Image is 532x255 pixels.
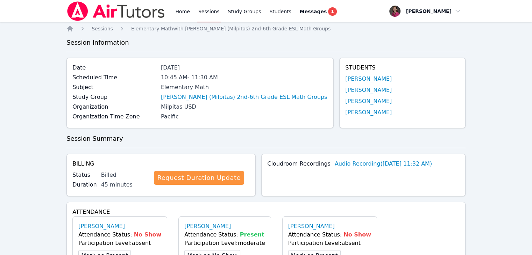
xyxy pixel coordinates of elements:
a: Request Duration Update [154,171,244,185]
div: Attendance Status: [78,231,161,239]
a: [PERSON_NAME] [345,108,392,117]
div: Pacific [161,112,328,121]
div: Attendance Status: [288,231,371,239]
span: Elementary Math with [PERSON_NAME] (Milpitas) 2nd-6th Grade ESL Math Groups [131,26,331,31]
a: [PERSON_NAME] [345,75,392,83]
label: Study Group [72,93,157,101]
h3: Session Information [66,38,466,48]
div: [DATE] [161,64,328,72]
label: Date [72,64,157,72]
label: Scheduled Time [72,73,157,82]
label: Duration [72,181,97,189]
div: Participation Level: absent [288,239,371,247]
div: 10:45 AM - 11:30 AM [161,73,328,82]
span: Present [240,231,264,238]
span: 1 [328,7,336,16]
div: 45 minutes [101,181,148,189]
img: Air Tutors [66,1,165,21]
div: Attendance Status: [184,231,265,239]
div: Milpitas USD [161,103,328,111]
span: Messages [300,8,327,15]
a: [PERSON_NAME] (Milpitas) 2nd-6th Grade ESL Math Groups [161,93,327,101]
h4: Students [345,64,460,72]
a: [PERSON_NAME] [345,97,392,105]
h3: Session Summary [66,134,466,144]
h4: Billing [72,160,250,168]
a: Audio Recording([DATE] 11:32 AM) [335,160,432,168]
label: Subject [72,83,157,92]
span: No Show [134,231,162,238]
a: Sessions [92,25,113,32]
a: [PERSON_NAME] [345,86,392,94]
a: [PERSON_NAME] [78,222,125,231]
a: [PERSON_NAME] [288,222,335,231]
div: Participation Level: absent [78,239,161,247]
nav: Breadcrumb [66,25,466,32]
a: [PERSON_NAME] [184,222,231,231]
h4: Attendance [72,208,460,216]
label: Organization Time Zone [72,112,157,121]
a: Elementary Mathwith [PERSON_NAME] (Milpitas) 2nd-6th Grade ESL Math Groups [131,25,331,32]
div: Participation Level: moderate [184,239,265,247]
label: Organization [72,103,157,111]
label: Status [72,171,97,179]
div: Billed [101,171,148,179]
label: Cloudroom Recordings [267,160,331,168]
span: Sessions [92,26,113,31]
span: No Show [343,231,371,238]
div: Elementary Math [161,83,328,92]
